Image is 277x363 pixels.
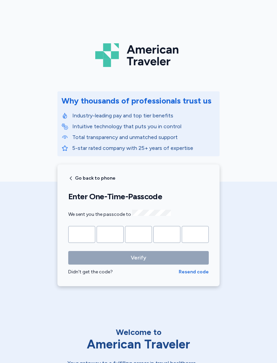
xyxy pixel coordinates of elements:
button: Resend code [179,269,209,275]
h1: Enter One-Time-Passcode [68,191,209,202]
p: Industry-leading pay and top tier benefits [72,112,216,120]
p: Intuitive technology that puts you in control [72,122,216,131]
img: Logo [95,41,182,70]
input: Please enter OTP character 3 [125,226,152,243]
div: Welcome to [68,327,209,338]
button: Verify [68,251,209,265]
span: Verify [131,254,146,262]
input: Please enter OTP character 1 [68,226,95,243]
input: Please enter OTP character 2 [97,226,124,243]
p: Total transparency and unmatched support [72,133,216,141]
p: 5-star rated company with 25+ years of expertise [72,144,216,152]
input: Please enter OTP character 5 [182,226,209,243]
div: American Traveler [68,338,209,351]
div: Why thousands of professionals trust us [61,95,211,106]
span: We sent you the passcode to [68,211,171,217]
input: Please enter OTP character 4 [153,226,180,243]
button: Go back to phone [68,176,116,181]
span: Go back to phone [75,176,116,181]
div: Didn't get the code? [68,269,179,275]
